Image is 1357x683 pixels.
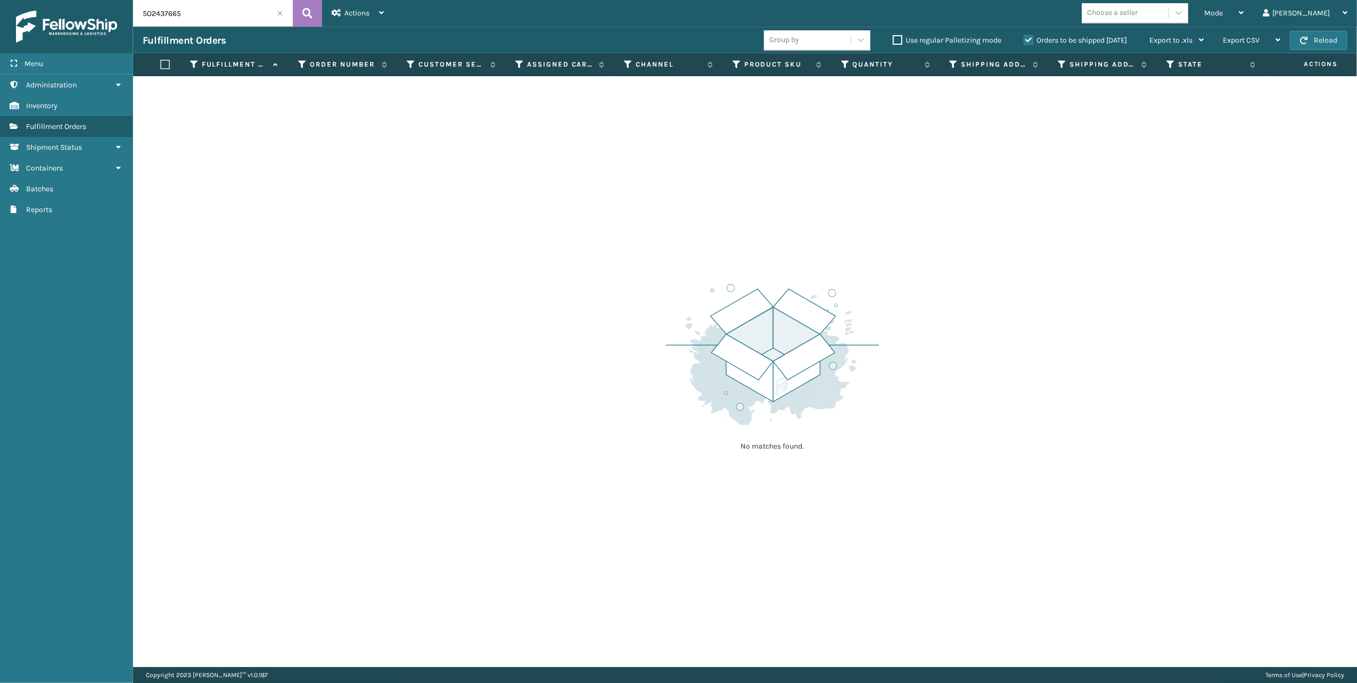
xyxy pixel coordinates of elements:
[26,164,63,173] span: Containers
[1070,60,1136,69] label: Shipping Address City Zip Code
[16,11,117,43] img: logo
[26,184,53,193] span: Batches
[1290,31,1347,50] button: Reload
[344,9,369,18] span: Actions
[26,205,52,214] span: Reports
[26,101,57,110] span: Inventory
[1149,36,1192,45] span: Export to .xls
[310,60,376,69] label: Order Number
[143,34,226,47] h3: Fulfillment Orders
[1204,9,1223,18] span: Mode
[769,35,799,46] div: Group by
[26,143,82,152] span: Shipment Status
[527,60,594,69] label: Assigned Carrier Service
[1265,671,1302,679] a: Terms of Use
[1087,7,1138,19] div: Choose a seller
[1269,55,1344,73] span: Actions
[853,60,919,69] label: Quantity
[961,60,1028,69] label: Shipping Address City
[24,59,43,68] span: Menu
[1178,60,1245,69] label: State
[418,60,485,69] label: Customer Service Order Number
[744,60,811,69] label: Product SKU
[1024,36,1127,45] label: Orders to be shipped [DATE]
[636,60,702,69] label: Channel
[146,667,268,683] p: Copyright 2023 [PERSON_NAME]™ v 1.0.187
[1304,671,1344,679] a: Privacy Policy
[893,36,1001,45] label: Use regular Palletizing mode
[26,122,86,131] span: Fulfillment Orders
[1223,36,1260,45] span: Export CSV
[26,80,77,90] span: Administration
[202,60,268,69] label: Fulfillment Order Id
[1265,667,1344,683] div: |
